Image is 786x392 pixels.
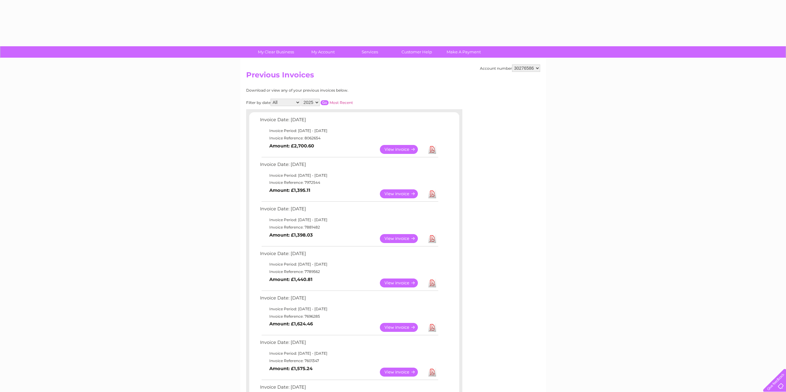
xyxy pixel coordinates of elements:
[438,46,489,58] a: Make A Payment
[258,179,439,186] td: Invoice Reference: 7972544
[269,366,313,371] b: Amount: £1,575.24
[258,160,439,172] td: Invoice Date: [DATE]
[258,357,439,365] td: Invoice Reference: 7601347
[269,232,313,238] b: Amount: £1,398.03
[246,88,408,93] div: Download or view any of your previous invoices below.
[258,305,439,313] td: Invoice Period: [DATE] - [DATE]
[246,71,540,82] h2: Previous Invoices
[258,134,439,142] td: Invoice Reference: 8062654
[258,216,439,224] td: Invoice Period: [DATE] - [DATE]
[258,268,439,275] td: Invoice Reference: 7789562
[428,145,436,154] a: Download
[258,294,439,305] td: Invoice Date: [DATE]
[269,143,314,149] b: Amount: £2,700.60
[391,46,442,58] a: Customer Help
[428,189,436,198] a: Download
[250,46,301,58] a: My Clear Business
[344,46,395,58] a: Services
[258,224,439,231] td: Invoice Reference: 7881482
[330,100,353,105] a: Most Recent
[428,368,436,377] a: Download
[258,116,439,127] td: Invoice Date: [DATE]
[380,323,425,332] a: View
[258,127,439,134] td: Invoice Period: [DATE] - [DATE]
[258,350,439,357] td: Invoice Period: [DATE] - [DATE]
[428,323,436,332] a: Download
[380,368,425,377] a: View
[428,234,436,243] a: Download
[428,279,436,287] a: Download
[258,261,439,268] td: Invoice Period: [DATE] - [DATE]
[380,279,425,287] a: View
[269,188,310,193] b: Amount: £1,395.11
[246,99,408,106] div: Filter by date
[258,250,439,261] td: Invoice Date: [DATE]
[258,172,439,179] td: Invoice Period: [DATE] - [DATE]
[380,189,425,198] a: View
[258,338,439,350] td: Invoice Date: [DATE]
[269,277,313,282] b: Amount: £1,440.81
[297,46,348,58] a: My Account
[480,64,540,72] div: Account number
[269,321,313,327] b: Amount: £1,624.46
[380,145,425,154] a: View
[380,234,425,243] a: View
[258,313,439,320] td: Invoice Reference: 7696285
[258,205,439,216] td: Invoice Date: [DATE]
